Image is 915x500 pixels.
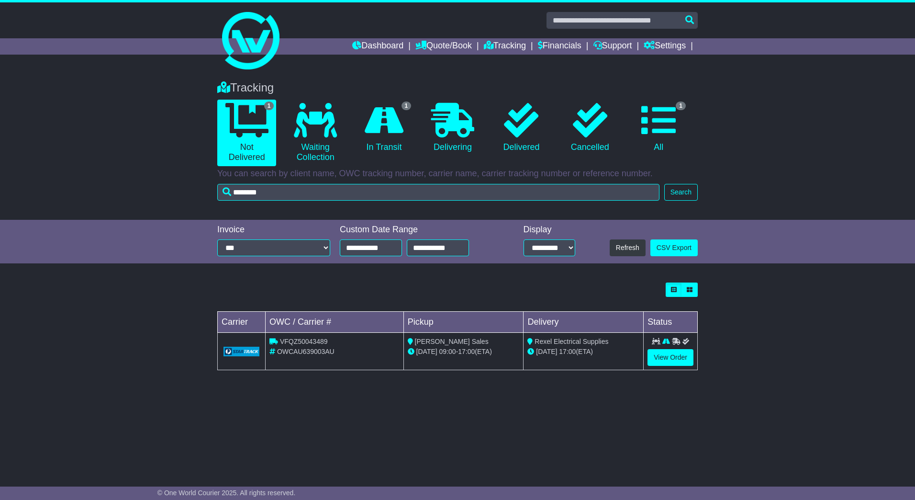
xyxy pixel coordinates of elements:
[423,100,482,156] a: Delivering
[212,81,703,95] div: Tracking
[286,100,345,166] a: Waiting Collection
[524,312,644,333] td: Delivery
[217,169,698,179] p: You can search by client name, OWC tracking number, carrier name, carrier tracking number or refe...
[355,100,413,156] a: 1 In Transit
[340,225,493,235] div: Custom Date Range
[538,38,581,55] a: Financials
[218,312,266,333] td: Carrier
[277,348,335,355] span: OWCAU639003AU
[415,338,489,345] span: [PERSON_NAME] Sales
[402,102,412,110] span: 1
[439,348,456,355] span: 09:00
[266,312,404,333] td: OWC / Carrier #
[217,100,276,166] a: 1 Not Delivered
[416,348,437,355] span: [DATE]
[403,312,524,333] td: Pickup
[223,347,259,356] img: GetCarrierServiceLogo
[352,38,403,55] a: Dashboard
[217,225,330,235] div: Invoice
[157,489,296,497] span: © One World Courier 2025. All rights reserved.
[629,100,688,156] a: 1 All
[647,349,693,366] a: View Order
[280,338,328,345] span: VFQZ50043489
[664,184,698,201] button: Search
[458,348,475,355] span: 17:00
[536,348,557,355] span: [DATE]
[484,38,526,55] a: Tracking
[415,38,472,55] a: Quote/Book
[650,239,698,256] a: CSV Export
[560,100,619,156] a: Cancelled
[676,102,686,110] span: 1
[524,225,575,235] div: Display
[264,102,274,110] span: 1
[408,347,520,357] div: - (ETA)
[535,338,608,345] span: Rexel Electrical Supplies
[559,348,576,355] span: 17:00
[492,100,551,156] a: Delivered
[644,312,698,333] td: Status
[644,38,686,55] a: Settings
[593,38,632,55] a: Support
[527,347,639,357] div: (ETA)
[610,239,646,256] button: Refresh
